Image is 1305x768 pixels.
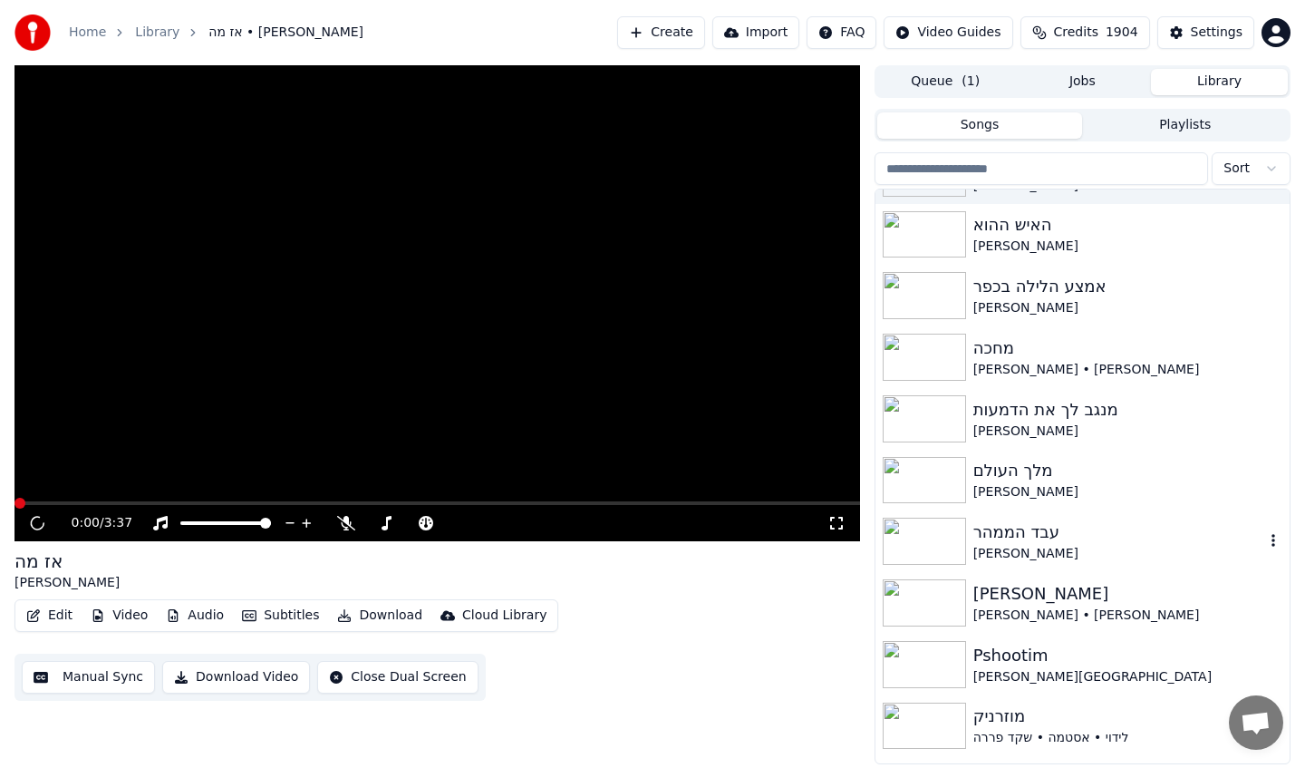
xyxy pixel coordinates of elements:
span: 1904 [1106,24,1138,42]
span: Credits [1054,24,1098,42]
button: Jobs [1014,69,1151,95]
nav: breadcrumb [69,24,363,42]
span: 0:00 [72,514,100,532]
button: Library [1151,69,1288,95]
button: Edit [19,603,80,628]
button: Video Guides [884,16,1012,49]
span: אז מה • [PERSON_NAME] [208,24,363,42]
div: מוזרניק [973,704,1282,729]
button: Songs [877,112,1083,139]
button: FAQ [807,16,876,49]
button: Subtitles [235,603,326,628]
div: אז מה [14,549,120,574]
button: Credits1904 [1020,16,1150,49]
div: [PERSON_NAME][GEOGRAPHIC_DATA] [973,668,1282,686]
div: האיש ההוא [973,212,1282,238]
span: 3:37 [104,514,132,532]
div: [PERSON_NAME] [973,581,1282,607]
span: ( 1 ) [962,73,980,91]
span: Sort [1223,160,1250,178]
button: Import [712,16,799,49]
img: youka [14,15,51,51]
div: [PERSON_NAME] [973,483,1282,501]
button: Video [83,603,155,628]
a: Open chat [1229,695,1283,750]
div: / [72,514,115,532]
button: Download Video [162,661,310,694]
div: [PERSON_NAME] [973,545,1264,563]
div: מחכה [973,335,1282,361]
button: Settings [1157,16,1254,49]
div: [PERSON_NAME] • [PERSON_NAME] [973,361,1282,379]
a: Library [135,24,179,42]
div: [PERSON_NAME] • [PERSON_NAME] [973,607,1282,625]
button: Create [617,16,705,49]
a: Home [69,24,106,42]
button: Download [330,603,430,628]
div: עבד הממהר [973,520,1264,545]
div: Settings [1191,24,1242,42]
button: Close Dual Screen [317,661,478,694]
button: Audio [159,603,231,628]
div: Pshootim [973,643,1282,668]
div: Cloud Library [462,607,546,625]
div: מנגב לך את הדמעות [973,397,1282,423]
div: [PERSON_NAME] [14,574,120,592]
div: [PERSON_NAME] [973,423,1282,441]
div: לידוי • אסטמה • שקד פררה [973,729,1282,747]
div: מלך העולם [973,458,1282,483]
button: Playlists [1082,112,1288,139]
button: Manual Sync [22,661,155,694]
button: Queue [877,69,1014,95]
div: [PERSON_NAME] [973,299,1282,317]
div: [PERSON_NAME] [973,238,1282,256]
div: אמצע הלילה בכפר [973,274,1282,299]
